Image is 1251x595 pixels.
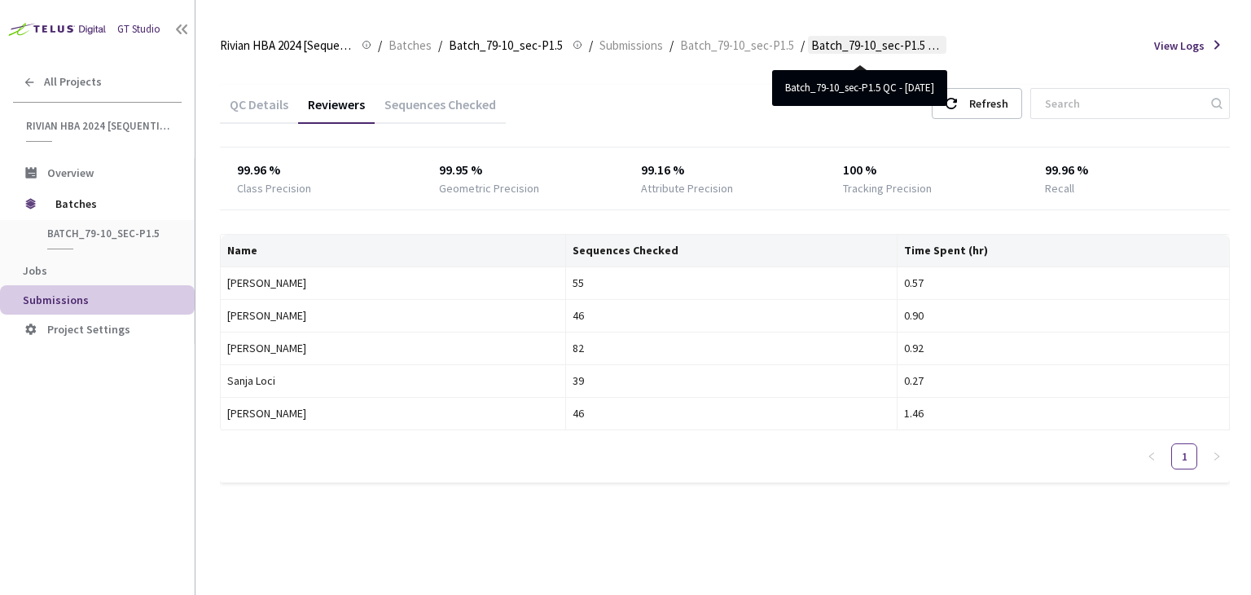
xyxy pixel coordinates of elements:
[439,161,608,180] div: 99.95 %
[599,36,663,55] span: Submissions
[227,404,559,422] div: [PERSON_NAME]
[566,235,898,267] th: Sequences Checked
[385,36,435,54] a: Batches
[573,372,891,390] div: 39
[117,22,160,37] div: GT Studio
[641,161,810,180] div: 99.16 %
[573,274,891,292] div: 55
[47,165,94,180] span: Overview
[680,36,794,55] span: Batch_79-10_sec-P1.5
[388,36,432,55] span: Batches
[904,404,1222,422] div: 1.46
[1035,89,1209,118] input: Search
[237,180,311,196] div: Class Precision
[449,36,563,55] span: Batch_79-10_sec-P1.5
[439,180,539,196] div: Geometric Precision
[669,36,674,55] li: /
[47,227,168,240] span: Batch_79-10_sec-P1.5
[801,36,805,55] li: /
[904,339,1222,357] div: 0.92
[641,180,733,196] div: Attribute Precision
[26,119,172,133] span: Rivian HBA 2024 [Sequential]
[1139,443,1165,469] button: left
[55,187,167,220] span: Batches
[904,274,1222,292] div: 0.57
[904,372,1222,390] div: 0.27
[573,339,891,357] div: 82
[227,372,559,390] div: Sanja Loci
[23,263,47,278] span: Jobs
[1171,443,1197,469] li: 1
[375,96,506,124] div: Sequences Checked
[220,96,298,124] div: QC Details
[47,322,130,337] span: Project Settings
[969,89,1008,118] div: Refresh
[44,75,102,89] span: All Projects
[1204,443,1230,469] li: Next Page
[1139,443,1165,469] li: Previous Page
[843,180,932,196] div: Tracking Precision
[1154,37,1205,54] span: View Logs
[1045,180,1074,196] div: Recall
[221,235,566,267] th: Name
[1212,452,1222,461] span: right
[237,161,406,180] div: 99.96 %
[573,306,891,324] div: 46
[227,274,559,292] div: [PERSON_NAME]
[227,339,559,357] div: [PERSON_NAME]
[843,161,1012,180] div: 100 %
[596,36,666,54] a: Submissions
[1204,443,1230,469] button: right
[677,36,797,54] a: Batch_79-10_sec-P1.5
[1147,452,1157,461] span: left
[811,36,943,55] span: Batch_79-10_sec-P1.5 QC - [DATE]
[573,404,891,422] div: 46
[1045,161,1214,180] div: 99.96 %
[220,36,352,55] span: Rivian HBA 2024 [Sequential]
[23,293,89,307] span: Submissions
[898,235,1230,267] th: Time Spent (hr)
[1172,444,1196,469] a: 1
[438,36,442,55] li: /
[589,36,593,55] li: /
[904,306,1222,324] div: 0.90
[227,306,559,324] div: [PERSON_NAME]
[378,36,382,55] li: /
[298,96,375,124] div: Reviewers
